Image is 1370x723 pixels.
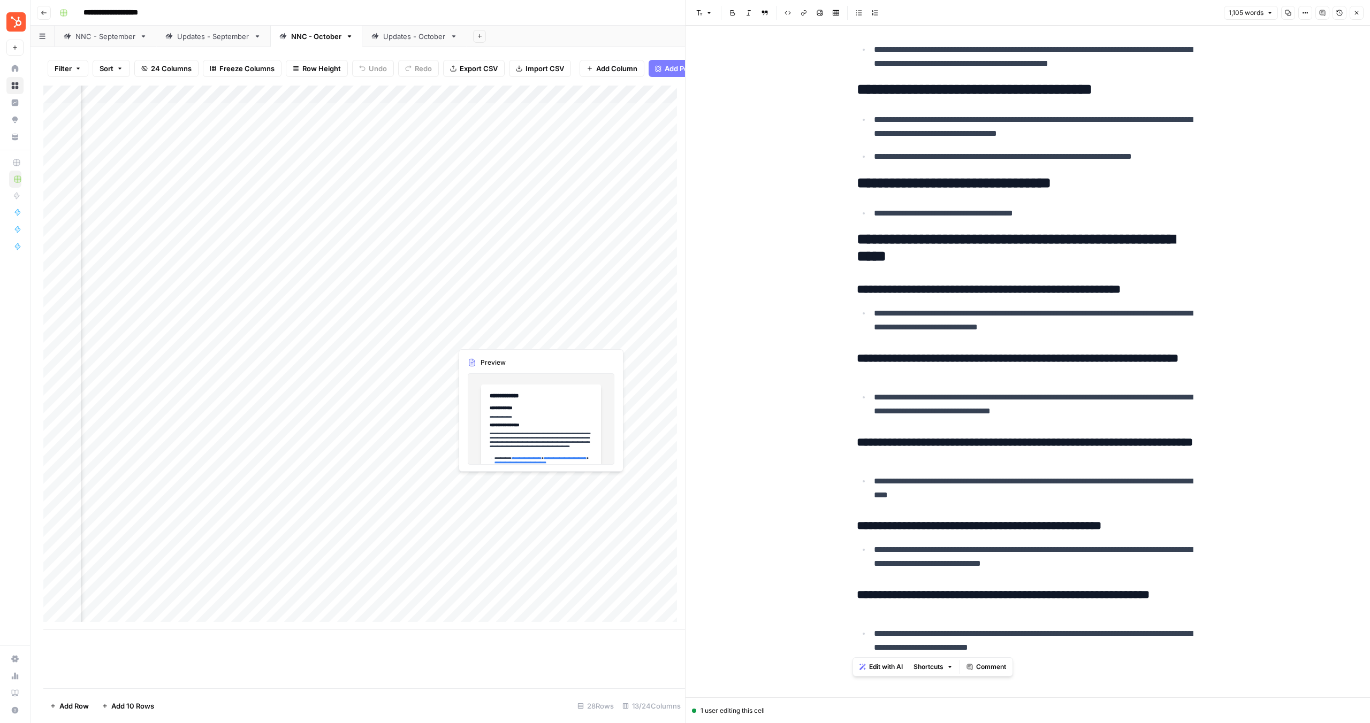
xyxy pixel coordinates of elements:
[302,63,341,74] span: Row Height
[362,26,467,47] a: Updates - October
[383,31,446,42] div: Updates - October
[976,662,1006,672] span: Comment
[151,63,192,74] span: 24 Columns
[6,9,24,35] button: Workspace: Blog Content Action Plan
[55,26,156,47] a: NNC - September
[6,60,24,77] a: Home
[665,63,723,74] span: Add Power Agent
[93,60,130,77] button: Sort
[692,706,1364,716] div: 1 user editing this cell
[156,26,270,47] a: Updates - September
[869,662,903,672] span: Edit with AI
[573,697,618,714] div: 28 Rows
[909,660,957,674] button: Shortcuts
[177,31,249,42] div: Updates - September
[460,63,498,74] span: Export CSV
[6,650,24,667] a: Settings
[6,702,24,719] button: Help + Support
[6,128,24,145] a: Your Data
[914,662,943,672] span: Shortcuts
[509,60,571,77] button: Import CSV
[219,63,275,74] span: Freeze Columns
[1229,8,1264,18] span: 1,105 words
[59,701,89,711] span: Add Row
[352,60,394,77] button: Undo
[962,660,1010,674] button: Comment
[100,63,113,74] span: Sort
[43,697,95,714] button: Add Row
[95,697,161,714] button: Add 10 Rows
[618,697,685,714] div: 13/24 Columns
[596,63,637,74] span: Add Column
[443,60,505,77] button: Export CSV
[291,31,341,42] div: NNC - October
[55,63,72,74] span: Filter
[6,684,24,702] a: Learning Hub
[398,60,439,77] button: Redo
[6,667,24,684] a: Usage
[270,26,362,47] a: NNC - October
[649,60,729,77] button: Add Power Agent
[6,94,24,111] a: Insights
[6,12,26,32] img: Blog Content Action Plan Logo
[580,60,644,77] button: Add Column
[855,660,907,674] button: Edit with AI
[526,63,564,74] span: Import CSV
[111,701,154,711] span: Add 10 Rows
[75,31,135,42] div: NNC - September
[1224,6,1278,20] button: 1,105 words
[415,63,432,74] span: Redo
[48,60,88,77] button: Filter
[134,60,199,77] button: 24 Columns
[203,60,281,77] button: Freeze Columns
[6,77,24,94] a: Browse
[6,111,24,128] a: Opportunities
[369,63,387,74] span: Undo
[286,60,348,77] button: Row Height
